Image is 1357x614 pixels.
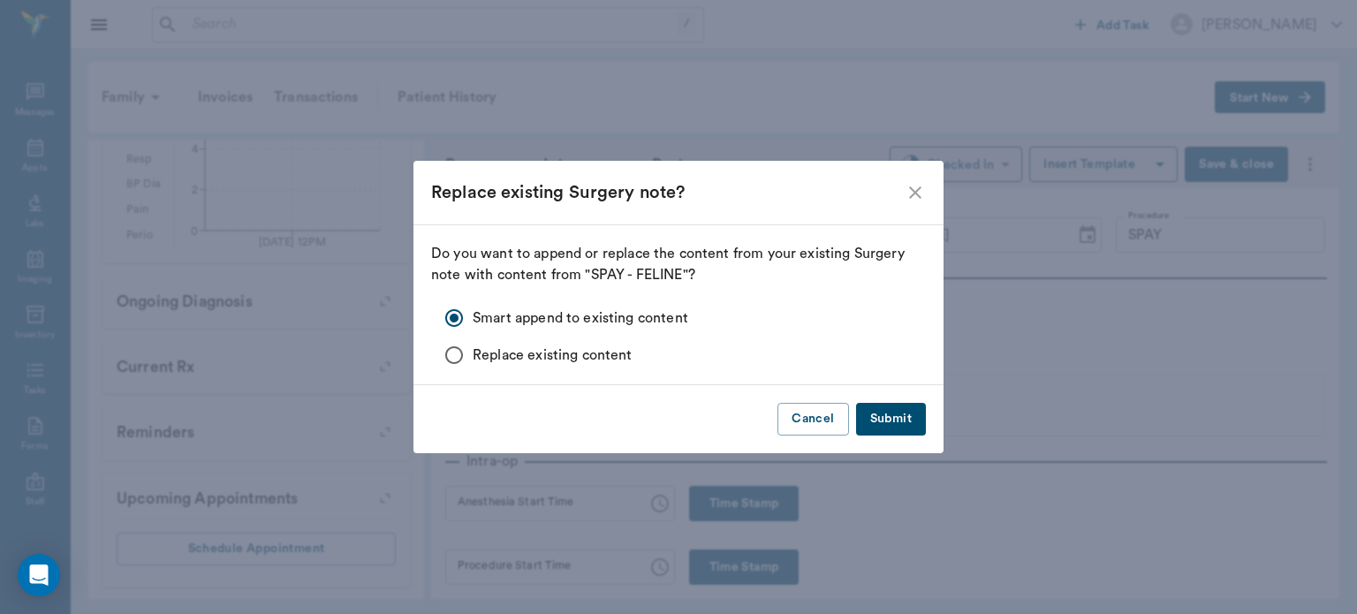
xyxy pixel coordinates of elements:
button: close [905,182,926,203]
span: Replace existing content [473,345,633,366]
button: Submit [856,403,926,436]
div: Do you want to append or replace the content from your existing Surgery note with content from "S... [431,243,926,374]
span: Smart append to existing content [473,307,688,329]
div: option [445,299,926,374]
div: Open Intercom Messenger [18,554,60,596]
div: Replace existing Surgery note? [431,178,905,207]
button: Cancel [777,403,848,436]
